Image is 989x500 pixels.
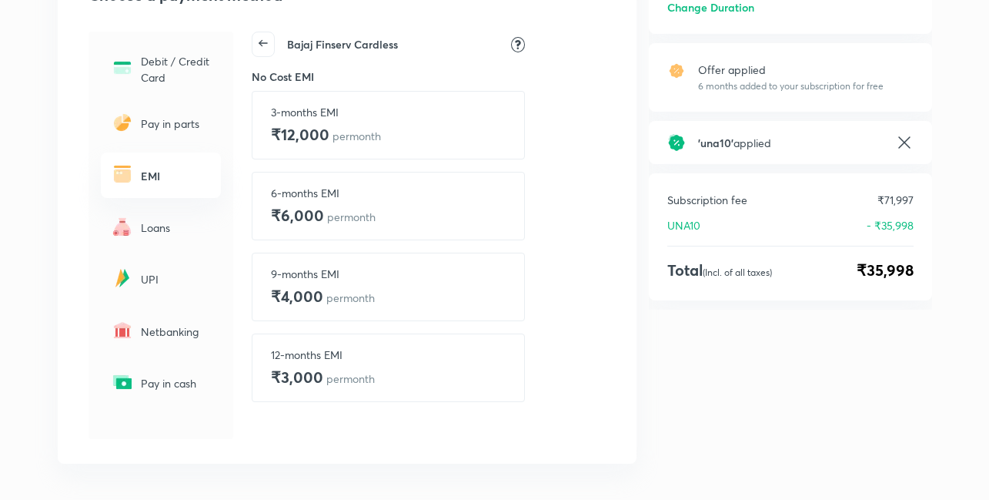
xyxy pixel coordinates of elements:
[110,110,135,135] img: -
[141,375,212,391] p: Pay in cash
[326,371,375,386] p: per month
[667,259,772,282] h4: Total
[857,259,914,282] span: ₹35,998
[110,214,135,239] img: -
[271,123,381,146] h4: ₹12,000
[287,37,398,52] h6: Bajaj Finserv Cardless
[141,324,212,340] p: Netbanking
[698,62,884,78] p: Offer applied
[271,266,375,282] p: 9-months EMI
[110,55,135,80] img: -
[141,53,212,86] p: Debit / Credit Card
[110,370,135,394] img: -
[271,104,381,120] p: 3-months EMI
[703,267,772,278] p: (Incl. of all taxes)
[867,217,914,233] p: - ₹35,998
[667,62,686,80] img: offer
[141,220,212,236] p: Loans
[110,318,135,343] img: -
[326,290,375,305] p: per month
[271,185,376,201] p: 6-months EMI
[141,116,212,132] p: Pay in parts
[332,129,381,143] p: per month
[141,168,212,184] h6: EMI
[271,204,376,227] h4: ₹6,000
[271,366,375,389] h4: ₹3,000
[110,266,135,290] img: -
[698,136,733,150] span: ' una10 '
[698,135,883,151] h6: applied
[327,210,376,224] p: per month
[271,347,375,363] p: 12-months EMI
[252,69,593,85] h6: No Cost EMI
[110,162,135,186] img: -
[271,285,375,308] h4: ₹4,000
[667,192,747,208] p: Subscription fee
[698,79,884,93] p: 6 months added to your subscription for free
[141,271,212,287] p: UPI
[877,192,914,208] p: ₹71,997
[667,217,700,233] p: UNA10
